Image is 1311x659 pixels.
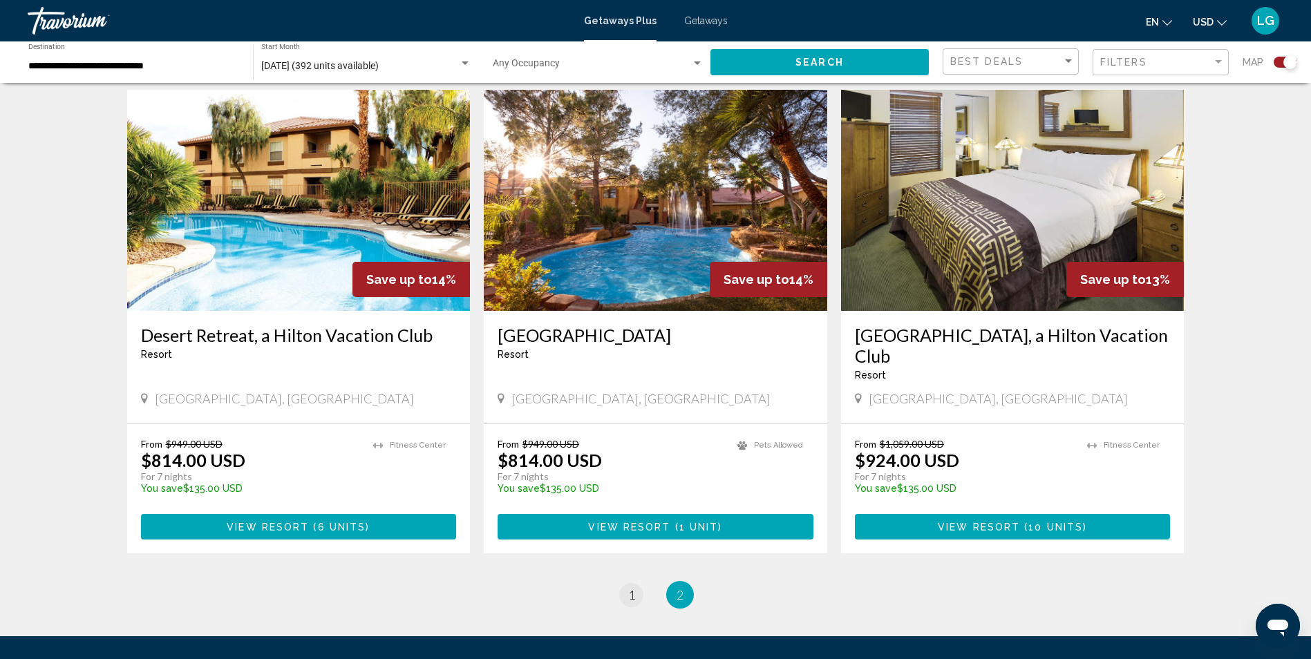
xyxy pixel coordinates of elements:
span: 10 units [1028,522,1083,533]
a: Travorium [28,7,570,35]
button: Search [710,49,929,75]
span: ( ) [671,522,723,533]
span: Fitness Center [1104,441,1160,450]
a: [GEOGRAPHIC_DATA], a Hilton Vacation Club [855,325,1171,366]
span: $1,059.00 USD [880,438,944,450]
span: You save [855,483,897,494]
p: $814.00 USD [498,450,602,470]
span: Resort [498,349,529,360]
span: Search [795,57,844,68]
iframe: Button to launch messaging window [1256,604,1300,648]
button: View Resort(1 unit) [498,514,813,539]
button: View Resort(6 units) [141,514,457,539]
img: ii_mlv1.jpg [841,90,1185,311]
span: LG [1257,14,1274,28]
a: Desert Retreat, a Hilton Vacation Club [141,325,457,345]
span: View Resort [227,522,309,533]
div: 13% [1066,262,1184,297]
img: ii_dep1.jpg [127,90,471,311]
span: You save [498,483,540,494]
a: Getaways Plus [584,15,657,26]
span: Filters [1100,57,1147,68]
span: USD [1193,17,1214,28]
span: $949.00 USD [166,438,223,450]
span: Map [1243,52,1263,72]
span: View Resort [588,522,670,533]
button: Filter [1093,48,1229,77]
p: $135.00 USD [855,483,1074,494]
p: $924.00 USD [855,450,959,470]
span: [GEOGRAPHIC_DATA], [GEOGRAPHIC_DATA] [155,391,414,406]
button: Change language [1146,12,1172,32]
div: 14% [710,262,827,297]
span: 1 [628,587,635,602]
ul: Pagination [127,581,1185,609]
a: Getaways [684,15,728,26]
img: ii_wfb1.jpg [484,90,827,311]
span: [DATE] (392 units available) [261,60,379,71]
p: $814.00 USD [141,450,245,470]
span: ( ) [1020,522,1087,533]
span: Fitness Center [390,441,446,450]
span: 2 [677,587,683,602]
button: View Resort(10 units) [855,514,1171,539]
p: For 7 nights [141,470,360,483]
span: View Resort [938,522,1020,533]
span: Resort [141,349,172,360]
a: [GEOGRAPHIC_DATA] [498,325,813,345]
span: 1 unit [679,522,719,533]
div: 14% [352,262,470,297]
span: From [141,438,162,450]
mat-select: Sort by [950,56,1075,68]
span: ( ) [309,522,370,533]
span: en [1146,17,1159,28]
span: From [498,438,519,450]
span: 6 units [318,522,366,533]
p: $135.00 USD [498,483,724,494]
span: You save [141,483,183,494]
span: [GEOGRAPHIC_DATA], [GEOGRAPHIC_DATA] [511,391,771,406]
p: For 7 nights [498,470,724,483]
span: Save up to [366,272,432,287]
span: Pets Allowed [754,441,803,450]
span: [GEOGRAPHIC_DATA], [GEOGRAPHIC_DATA] [869,391,1128,406]
button: User Menu [1247,6,1283,35]
span: $949.00 USD [522,438,579,450]
button: Change currency [1193,12,1227,32]
span: Save up to [1080,272,1146,287]
p: For 7 nights [855,470,1074,483]
span: Resort [855,370,886,381]
span: Best Deals [950,56,1023,67]
span: Save up to [724,272,789,287]
p: $135.00 USD [141,483,360,494]
span: From [855,438,876,450]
